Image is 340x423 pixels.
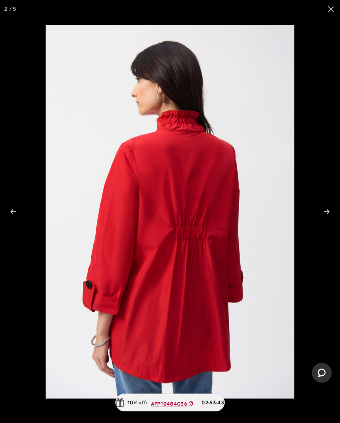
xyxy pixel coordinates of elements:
img: joseph-ribkoff-jackets-blazers-black_251018_4_e594_details.jpg [46,25,294,399]
button: Next (arrow right) [307,191,336,232]
span: 02:53:43 [202,399,224,406]
ins: AFP10484C36 [151,401,187,407]
iframe: Opens a widget where you can chat to one of our agents [312,363,332,384]
button: Previous (arrow left) [4,191,33,232]
div: 10% off: [115,394,225,411]
img: Gift.svg [116,398,124,407]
